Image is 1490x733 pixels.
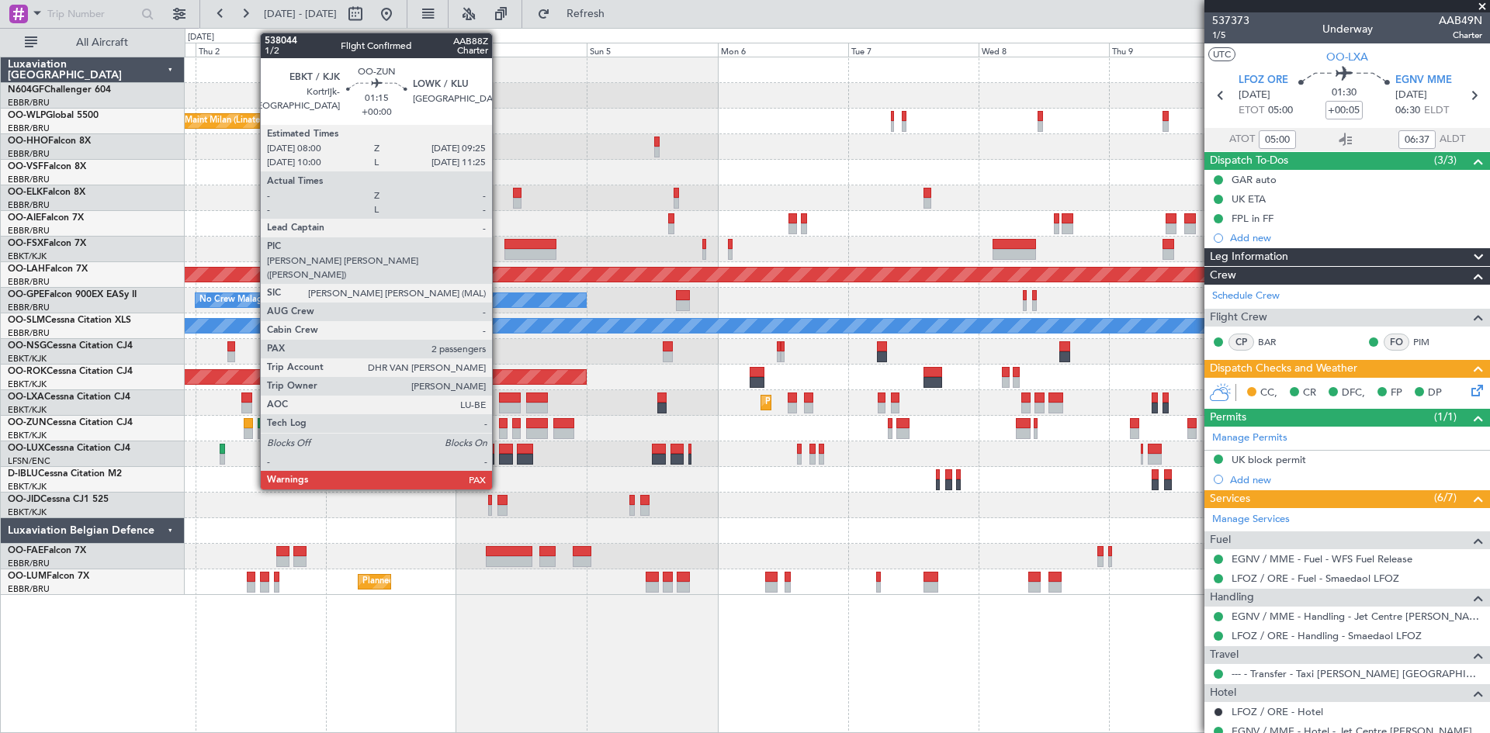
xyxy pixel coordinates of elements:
a: EBKT/KJK [8,430,47,441]
a: OO-FSXFalcon 7X [8,239,86,248]
span: OO-AIE [8,213,41,223]
span: OO-LXA [8,392,44,402]
a: Schedule Crew [1212,289,1280,304]
span: 537373 [1212,12,1249,29]
span: ALDT [1440,132,1465,147]
span: (3/3) [1434,152,1457,168]
div: Tue 7 [848,43,979,57]
a: OO-FAEFalcon 7X [8,546,86,555]
a: Manage Permits [1212,430,1287,446]
span: Leg Information [1210,248,1288,266]
a: OO-ELKFalcon 8X [8,188,85,197]
span: (6/7) [1434,489,1457,506]
a: EBKT/KJK [8,404,47,416]
a: --- - Transfer - Taxi [PERSON_NAME] [GEOGRAPHIC_DATA] [1232,667,1482,680]
span: OO-LAH [8,265,45,274]
div: Planned Maint [GEOGRAPHIC_DATA] ([GEOGRAPHIC_DATA] National) [362,570,643,593]
a: EBBR/BRU [8,583,50,595]
a: OO-JIDCessna CJ1 525 [8,495,109,504]
input: --:-- [1398,130,1436,149]
a: EBBR/BRU [8,97,50,109]
div: Underway [1322,21,1373,37]
span: 01:30 [1332,85,1357,101]
a: EBKT/KJK [8,379,47,390]
a: LFOZ / ORE - Hotel [1232,705,1323,718]
span: (1/1) [1434,409,1457,425]
span: ETOT [1239,103,1264,119]
span: Fuel [1210,531,1231,549]
span: Dispatch Checks and Weather [1210,360,1357,378]
a: OO-LXACessna Citation CJ4 [8,392,130,402]
div: Fri 3 [326,43,456,57]
a: BAR [1258,335,1293,349]
span: Services [1210,490,1250,508]
a: PIM [1413,335,1448,349]
div: Planned Maint Kortrijk-[GEOGRAPHIC_DATA] [765,391,946,414]
a: EBBR/BRU [8,225,50,237]
span: Permits [1210,409,1246,427]
div: FPL in FF [1232,212,1273,225]
div: Add new [1230,231,1482,244]
a: OO-VSFFalcon 8X [8,162,86,171]
span: Hotel [1210,684,1236,702]
button: UTC [1208,47,1235,61]
div: Thu 2 [196,43,326,57]
a: EBBR/BRU [8,302,50,313]
a: OO-LUXCessna Citation CJ4 [8,444,130,453]
span: 06:30 [1395,103,1420,119]
div: Sat 4 [456,43,587,57]
a: EBKT/KJK [8,251,47,262]
span: 05:00 [1268,103,1293,119]
a: OO-LUMFalcon 7X [8,572,89,581]
input: Trip Number [47,2,137,26]
a: Manage Services [1212,512,1290,527]
span: CC, [1260,386,1277,401]
a: EBBR/BRU [8,558,50,569]
span: OO-JID [8,495,40,504]
a: OO-LAHFalcon 7X [8,265,88,274]
span: All Aircraft [40,37,164,48]
span: OO-VSF [8,162,43,171]
span: CR [1303,386,1316,401]
button: Refresh [530,2,623,26]
span: OO-HHO [8,137,48,146]
a: EBBR/BRU [8,148,50,160]
a: LFOZ / ORE - Fuel - Smaedaol LFOZ [1232,572,1399,585]
div: Wed 8 [979,43,1109,57]
input: --:-- [1259,130,1296,149]
a: EBBR/BRU [8,276,50,288]
span: OO-LUX [8,444,44,453]
div: Mon 6 [718,43,848,57]
div: [DATE] [188,31,214,44]
a: N604GFChallenger 604 [8,85,111,95]
span: OO-GPE [8,290,44,299]
a: EBBR/BRU [8,123,50,134]
span: LFOZ ORE [1239,73,1288,88]
span: 1/5 [1212,29,1249,42]
a: OO-NSGCessna Citation CJ4 [8,341,133,351]
div: GAR auto [1232,173,1277,186]
span: OO-LXA [1326,49,1368,65]
span: Dispatch To-Dos [1210,152,1288,170]
span: [DATE] [1239,88,1270,103]
div: FO [1384,334,1409,351]
a: LFOZ / ORE - Handling - Smaedaol LFOZ [1232,629,1422,642]
a: EBKT/KJK [8,481,47,493]
span: Crew [1210,267,1236,285]
span: ATOT [1229,132,1255,147]
span: DP [1428,386,1442,401]
span: OO-LUM [8,572,47,581]
span: DFC, [1342,386,1365,401]
span: FP [1391,386,1402,401]
span: Flight Crew [1210,309,1267,327]
a: OO-ROKCessna Citation CJ4 [8,367,133,376]
span: D-IBLU [8,469,38,479]
span: [DATE] - [DATE] [264,7,337,21]
span: [DATE] [1395,88,1427,103]
div: Planned Maint Milan (Linate) [151,109,262,133]
a: D-IBLUCessna Citation M2 [8,469,122,479]
span: EGNV MME [1395,73,1452,88]
button: All Aircraft [17,30,168,55]
div: Thu 9 [1109,43,1239,57]
span: AAB49N [1439,12,1482,29]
